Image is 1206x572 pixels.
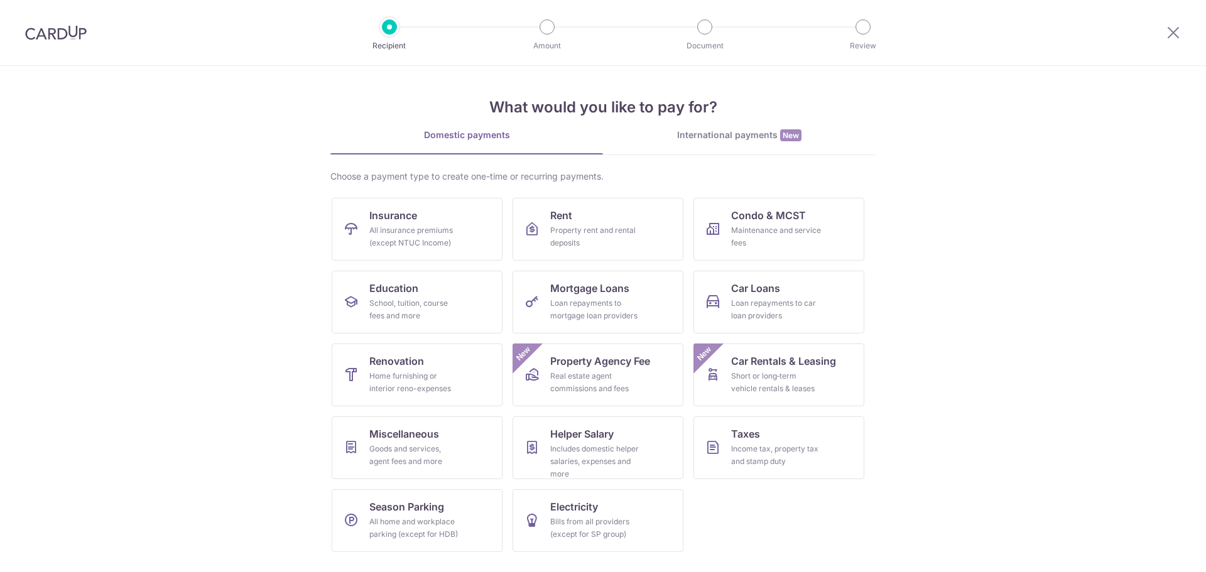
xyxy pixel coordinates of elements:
[369,281,418,296] span: Education
[731,281,780,296] span: Car Loans
[369,297,460,322] div: School, tuition, course fees and more
[332,198,503,261] a: InsuranceAll insurance premiums (except NTUC Income)
[369,499,444,514] span: Season Parking
[780,129,801,141] span: New
[369,370,460,395] div: Home furnishing or interior reno-expenses
[731,297,822,322] div: Loan repayments to car loan providers
[550,443,641,480] div: Includes domestic helper salaries, expenses and more
[731,426,760,441] span: Taxes
[693,271,864,333] a: Car LoansLoan repayments to car loan providers
[369,426,439,441] span: Miscellaneous
[513,271,683,333] a: Mortgage LoansLoan repayments to mortgage loan providers
[550,297,641,322] div: Loan repayments to mortgage loan providers
[369,208,417,223] span: Insurance
[513,416,683,479] a: Helper SalaryIncludes domestic helper salaries, expenses and more
[694,343,715,364] span: New
[731,208,806,223] span: Condo & MCST
[25,25,87,40] img: CardUp
[332,271,503,333] a: EducationSchool, tuition, course fees and more
[550,515,641,541] div: Bills from all providers (except for SP group)
[330,129,603,141] div: Domestic payments
[332,489,503,552] a: Season ParkingAll home and workplace parking (except for HDB)
[731,443,822,468] div: Income tax, property tax and stamp duty
[731,224,822,249] div: Maintenance and service fees
[817,40,910,52] p: Review
[550,208,572,223] span: Rent
[513,198,683,261] a: RentProperty rent and rental deposits
[731,370,822,395] div: Short or long‑term vehicle rentals & leases
[513,343,683,406] a: Property Agency FeeReal estate agent commissions and feesNew
[330,170,876,183] div: Choose a payment type to create one-time or recurring payments.
[550,224,641,249] div: Property rent and rental deposits
[693,416,864,479] a: TaxesIncome tax, property tax and stamp duty
[330,96,876,119] h4: What would you like to pay for?
[369,353,424,369] span: Renovation
[550,499,598,514] span: Electricity
[332,416,503,479] a: MiscellaneousGoods and services, agent fees and more
[369,515,460,541] div: All home and workplace parking (except for HDB)
[658,40,751,52] p: Document
[369,443,460,468] div: Goods and services, agent fees and more
[369,224,460,249] div: All insurance premiums (except NTUC Income)
[603,129,876,142] div: International payments
[332,343,503,406] a: RenovationHome furnishing or interior reno-expenses
[550,426,614,441] span: Helper Salary
[693,198,864,261] a: Condo & MCSTMaintenance and service fees
[550,281,629,296] span: Mortgage Loans
[731,353,836,369] span: Car Rentals & Leasing
[550,370,641,395] div: Real estate agent commissions and fees
[513,343,534,364] span: New
[501,40,594,52] p: Amount
[343,40,436,52] p: Recipient
[550,353,650,369] span: Property Agency Fee
[693,343,864,406] a: Car Rentals & LeasingShort or long‑term vehicle rentals & leasesNew
[513,489,683,552] a: ElectricityBills from all providers (except for SP group)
